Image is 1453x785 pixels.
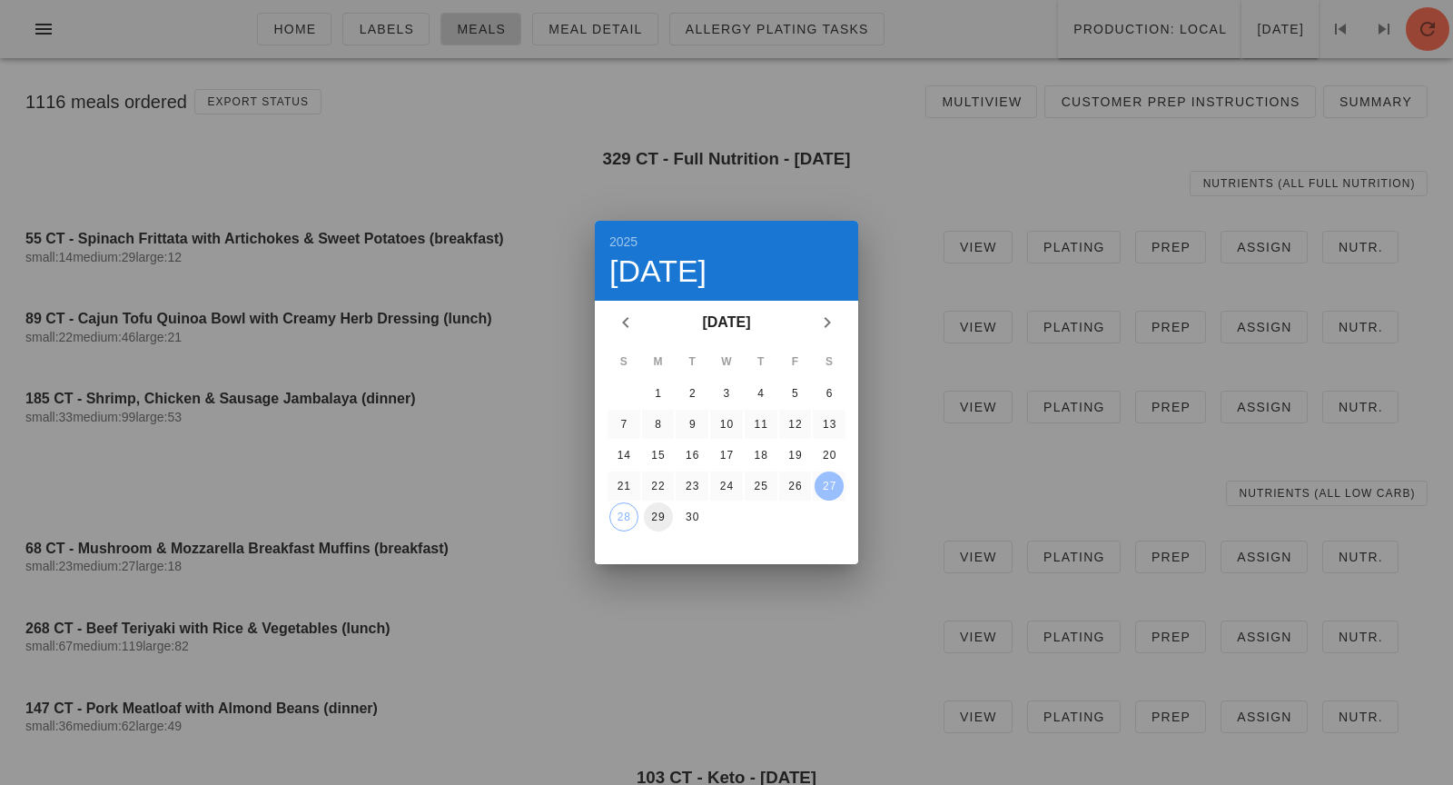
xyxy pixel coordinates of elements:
[610,511,638,523] div: 28
[712,379,741,408] button: 3
[815,387,844,400] div: 6
[712,387,741,400] div: 3
[780,410,809,439] button: 12
[746,472,776,501] button: 25
[746,480,776,492] div: 25
[746,418,776,431] div: 11
[710,346,743,377] th: W
[746,410,776,439] button: 11
[676,346,708,377] th: T
[780,441,809,470] button: 19
[712,472,741,501] button: 24
[609,502,638,532] button: 28
[677,441,707,470] button: 16
[644,418,673,431] div: 8
[813,346,845,377] th: S
[712,410,741,439] button: 10
[815,449,844,462] div: 20
[677,418,707,431] div: 9
[609,255,844,286] div: [DATE]
[609,418,638,431] div: 7
[609,306,642,339] button: Previous month
[609,441,638,470] button: 14
[644,511,673,523] div: 29
[644,449,673,462] div: 15
[644,410,673,439] button: 8
[677,511,707,523] div: 30
[815,472,844,501] button: 27
[608,346,640,377] th: S
[677,410,707,439] button: 9
[644,387,673,400] div: 1
[815,379,844,408] button: 6
[609,235,844,248] div: 2025
[695,304,757,341] button: [DATE]
[712,480,741,492] div: 24
[644,502,673,532] button: 29
[712,441,741,470] button: 17
[811,306,844,339] button: Next month
[712,449,741,462] div: 17
[644,441,673,470] button: 15
[609,449,638,462] div: 14
[779,346,812,377] th: F
[780,418,809,431] div: 12
[677,472,707,501] button: 23
[815,410,844,439] button: 13
[644,472,673,501] button: 22
[815,441,844,470] button: 20
[644,480,673,492] div: 22
[780,472,809,501] button: 26
[677,387,707,400] div: 2
[746,449,776,462] div: 18
[746,441,776,470] button: 18
[780,379,809,408] button: 5
[745,346,777,377] th: T
[677,379,707,408] button: 2
[677,480,707,492] div: 23
[609,480,638,492] div: 21
[677,449,707,462] div: 16
[712,418,741,431] div: 10
[644,379,673,408] button: 1
[609,410,638,439] button: 7
[780,480,809,492] div: 26
[746,379,776,408] button: 4
[815,418,844,431] div: 13
[780,387,809,400] div: 5
[780,449,809,462] div: 19
[815,480,844,492] div: 27
[746,387,776,400] div: 4
[609,472,638,501] button: 21
[642,346,675,377] th: M
[677,502,707,532] button: 30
